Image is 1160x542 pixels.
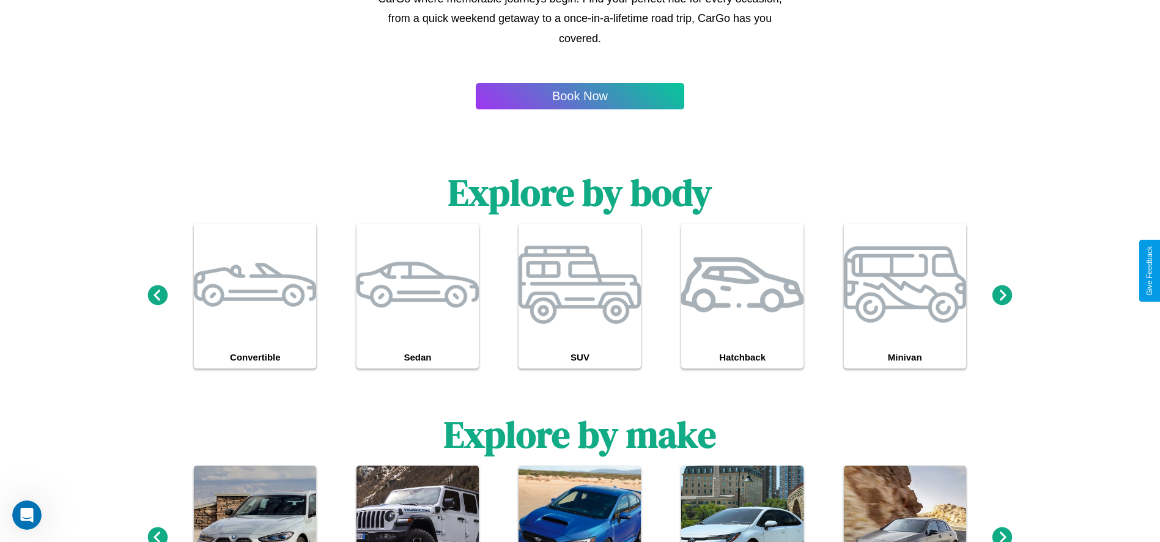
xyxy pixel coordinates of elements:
iframe: Intercom live chat [12,500,42,530]
h4: Hatchback [681,346,804,368]
h4: SUV [519,346,641,368]
h4: Sedan [356,346,479,368]
h1: Explore by make [444,409,716,460]
h1: Explore by body [448,167,712,218]
h4: Convertible [194,346,316,368]
div: Give Feedback [1145,246,1154,296]
h4: Minivan [844,346,966,368]
button: Book Now [476,83,684,109]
